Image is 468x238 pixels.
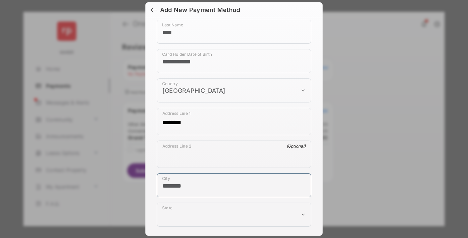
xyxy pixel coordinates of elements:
[157,173,311,197] div: payment_method_screening[postal_addresses][locality]
[157,141,311,168] div: payment_method_screening[postal_addresses][addressLine2]
[160,6,240,14] div: Add New Payment Method
[157,108,311,135] div: payment_method_screening[postal_addresses][addressLine1]
[157,203,311,227] div: payment_method_screening[postal_addresses][administrativeArea]
[157,78,311,102] div: payment_method_screening[postal_addresses][country]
